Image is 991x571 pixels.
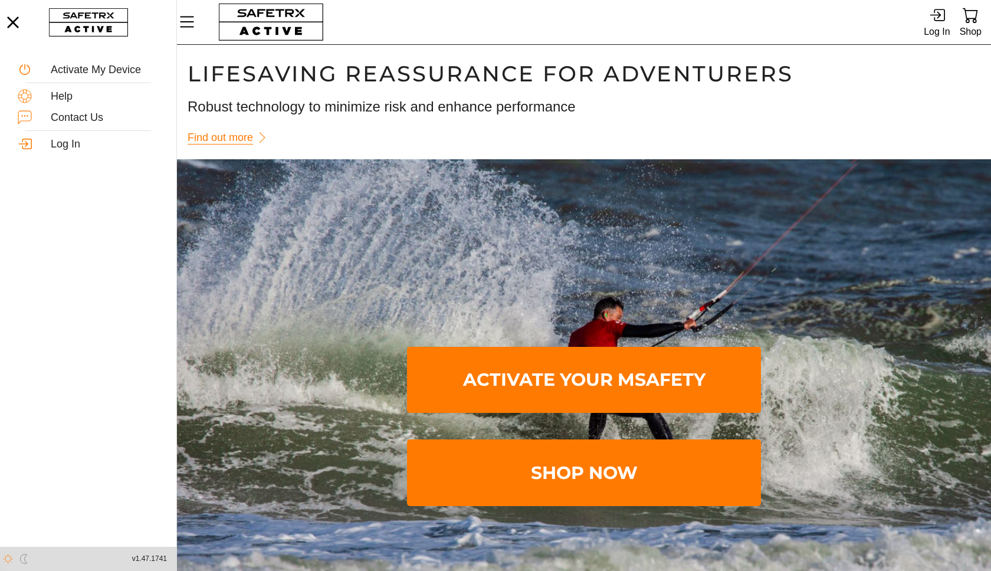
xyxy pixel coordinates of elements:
h1: Lifesaving Reassurance For Adventurers [188,60,980,87]
a: Find out more [188,126,274,149]
button: v1.47.1741 [125,549,174,569]
div: Log In [51,138,159,151]
img: ModeDark.svg [19,554,29,564]
span: Shop Now [416,442,752,504]
a: Activate Your MSafety [407,347,761,414]
span: Activate Your MSafety [416,349,752,411]
span: v1.47.1741 [132,553,167,565]
div: Activate My Device [51,64,159,77]
img: Help.svg [18,89,32,103]
div: Log In [924,24,950,40]
div: Shop [960,24,982,40]
img: ContactUs.svg [18,110,32,124]
div: Help [51,90,159,103]
a: Shop Now [407,439,761,506]
div: Contact Us [51,111,159,124]
h3: Robust technology to minimize risk and enhance performance [188,97,980,117]
img: ModeLight.svg [3,554,13,564]
span: Find out more [188,129,253,147]
button: Menu [177,9,206,34]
